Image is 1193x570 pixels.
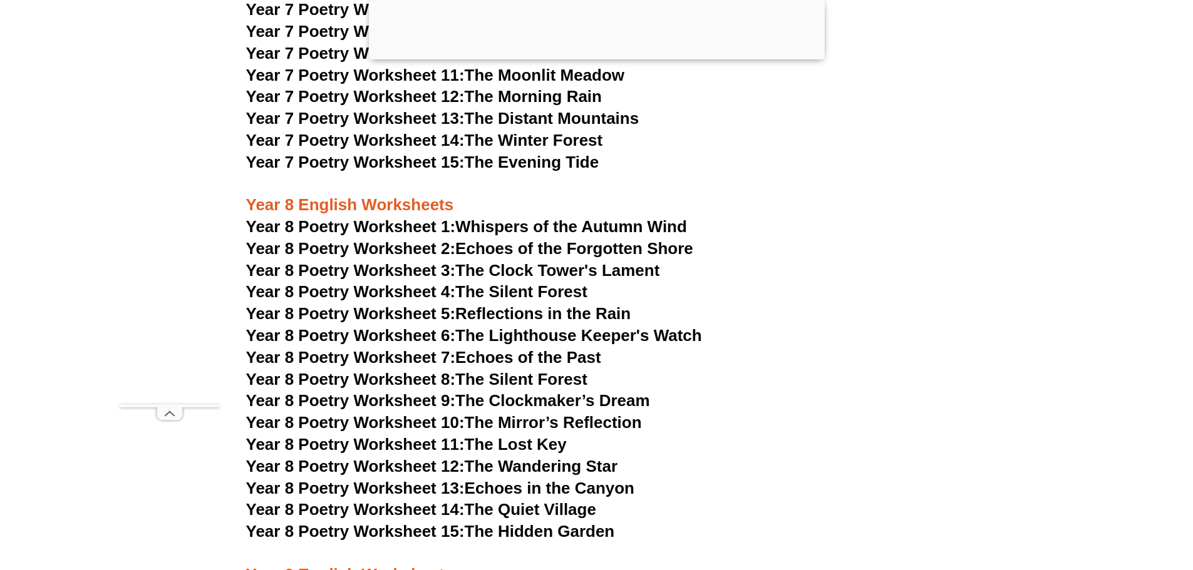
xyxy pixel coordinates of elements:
a: Year 8 Poetry Worksheet 15:The Hidden Garden [246,522,615,541]
span: Year 7 Poetry Worksheet 15: [246,153,465,171]
span: Year 8 Poetry Worksheet 15: [246,522,465,541]
a: Year 8 Poetry Worksheet 7:Echoes of the Past [246,348,601,367]
span: Year 8 Poetry Worksheet 11: [246,435,465,454]
span: Year 8 Poetry Worksheet 2: [246,239,456,258]
a: Year 7 Poetry Worksheet 12:The Morning Rain [246,87,602,106]
span: Year 8 Poetry Worksheet 6: [246,326,456,345]
span: Year 8 Poetry Worksheet 4: [246,282,456,301]
a: Year 7 Poetry Worksheet 9:Echoes in the Canyon [246,22,626,41]
span: Year 7 Poetry Worksheet 12: [246,87,465,106]
a: Year 7 Poetry Worksheet 13:The Distant Mountains [246,109,639,128]
iframe: Advertisement [120,29,220,404]
a: Year 8 Poetry Worksheet 9:The Clockmaker’s Dream [246,391,650,410]
a: Year 7 Poetry Worksheet 14:The Winter Forest [246,131,603,150]
span: Year 8 Poetry Worksheet 5: [246,304,456,323]
a: Year 8 Poetry Worksheet 11:The Lost Key [246,435,567,454]
span: Year 7 Poetry Worksheet 11: [246,66,465,84]
a: Year 8 Poetry Worksheet 8:The Silent Forest [246,370,587,389]
a: Year 8 Poetry Worksheet 12:The Wandering Star [246,457,618,476]
a: Year 7 Poetry Worksheet 10:The Old Oak Tree [246,44,599,63]
a: Year 7 Poetry Worksheet 15:The Evening Tide [246,153,599,171]
span: Year 8 Poetry Worksheet 14: [246,500,465,519]
span: Year 8 Poetry Worksheet 13: [246,479,465,497]
a: Year 8 Poetry Worksheet 1:Whispers of the Autumn Wind [246,217,687,236]
a: Year 8 Poetry Worksheet 14:The Quiet Village [246,500,596,519]
a: Year 8 Poetry Worksheet 3:The Clock Tower's Lament [246,261,660,280]
a: Year 8 Poetry Worksheet 10:The Mirror’s Reflection [246,413,642,432]
span: Year 7 Poetry Worksheet 13: [246,109,465,128]
iframe: Chat Widget [984,429,1193,570]
span: Year 8 Poetry Worksheet 7: [246,348,456,367]
a: Year 7 Poetry Worksheet 11:The Moonlit Meadow [246,66,625,84]
span: Year 8 Poetry Worksheet 8: [246,370,456,389]
span: Year 8 Poetry Worksheet 1: [246,217,456,236]
a: Year 8 Poetry Worksheet 6:The Lighthouse Keeper's Watch [246,326,702,345]
span: Year 8 Poetry Worksheet 9: [246,391,456,410]
span: Year 7 Poetry Worksheet 9: [246,22,456,41]
span: Year 7 Poetry Worksheet 14: [246,131,465,150]
span: Year 8 Poetry Worksheet 10: [246,413,465,432]
span: Year 8 Poetry Worksheet 12: [246,457,465,476]
a: Year 8 Poetry Worksheet 4:The Silent Forest [246,282,587,301]
a: Year 8 Poetry Worksheet 2:Echoes of the Forgotten Shore [246,239,693,258]
a: Year 8 Poetry Worksheet 5:Reflections in the Rain [246,304,631,323]
h3: Year 8 English Worksheets [246,173,948,216]
span: Year 7 Poetry Worksheet 10: [246,44,465,63]
a: Year 8 Poetry Worksheet 13:Echoes in the Canyon [246,479,635,497]
span: Year 8 Poetry Worksheet 3: [246,261,456,280]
